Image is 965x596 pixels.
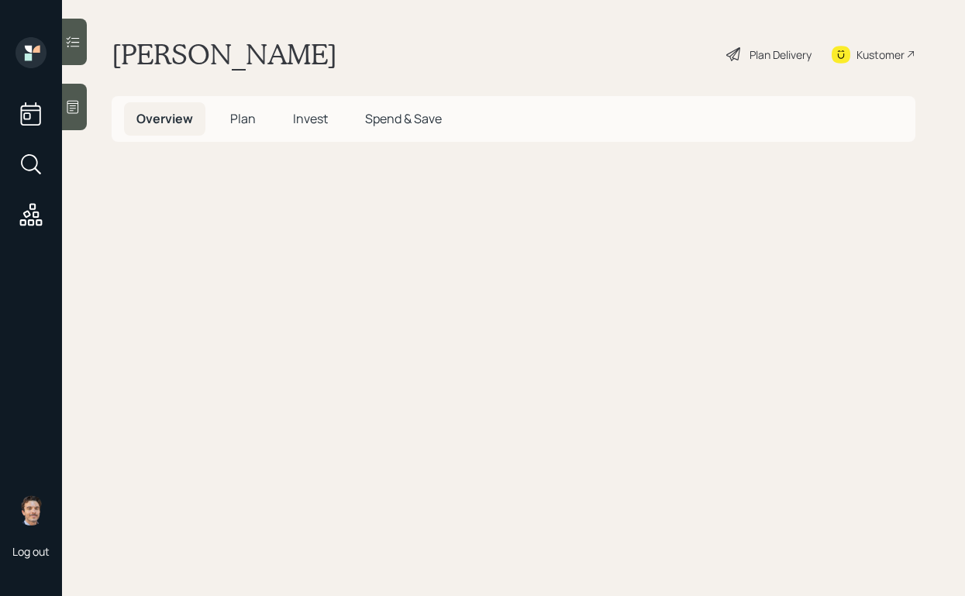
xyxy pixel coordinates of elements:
div: Kustomer [856,47,905,63]
h1: [PERSON_NAME] [112,37,337,71]
span: Invest [293,110,328,127]
div: Log out [12,544,50,559]
img: robby-grisanti-headshot.png [16,494,47,525]
span: Overview [136,110,193,127]
div: Plan Delivery [750,47,812,63]
span: Spend & Save [365,110,442,127]
span: Plan [230,110,256,127]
